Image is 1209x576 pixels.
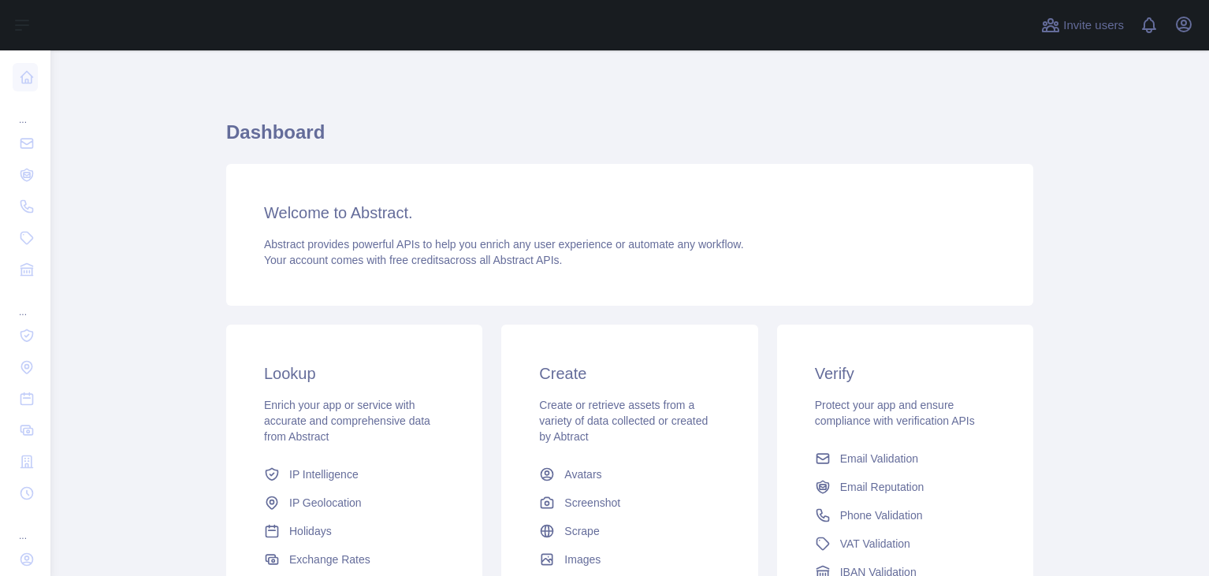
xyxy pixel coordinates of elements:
h1: Dashboard [226,120,1033,158]
a: Exchange Rates [258,545,451,574]
a: Avatars [533,460,726,489]
div: ... [13,95,38,126]
span: Your account comes with across all Abstract APIs. [264,254,562,266]
span: Phone Validation [840,507,923,523]
span: Abstract provides powerful APIs to help you enrich any user experience or automate any workflow. [264,238,744,251]
h3: Create [539,362,720,385]
span: Screenshot [564,495,620,511]
h3: Verify [815,362,995,385]
a: Phone Validation [809,501,1002,530]
span: Email Validation [840,451,918,466]
div: ... [13,287,38,318]
a: Holidays [258,517,451,545]
h3: Welcome to Abstract. [264,202,995,224]
a: Email Reputation [809,473,1002,501]
span: Holidays [289,523,332,539]
a: IP Intelligence [258,460,451,489]
span: VAT Validation [840,536,910,552]
span: free credits [389,254,444,266]
a: IP Geolocation [258,489,451,517]
span: Avatars [564,466,601,482]
span: IP Intelligence [289,466,359,482]
span: Images [564,552,601,567]
span: IP Geolocation [289,495,362,511]
span: Create or retrieve assets from a variety of data collected or created by Abtract [539,399,708,443]
a: Scrape [533,517,726,545]
a: Screenshot [533,489,726,517]
a: Email Validation [809,444,1002,473]
span: Email Reputation [840,479,924,495]
a: VAT Validation [809,530,1002,558]
span: Exchange Rates [289,552,370,567]
div: ... [13,511,38,542]
span: Enrich your app or service with accurate and comprehensive data from Abstract [264,399,430,443]
h3: Lookup [264,362,445,385]
span: Invite users [1063,17,1124,35]
button: Invite users [1038,13,1127,38]
span: Scrape [564,523,599,539]
a: Images [533,545,726,574]
span: Protect your app and ensure compliance with verification APIs [815,399,975,427]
